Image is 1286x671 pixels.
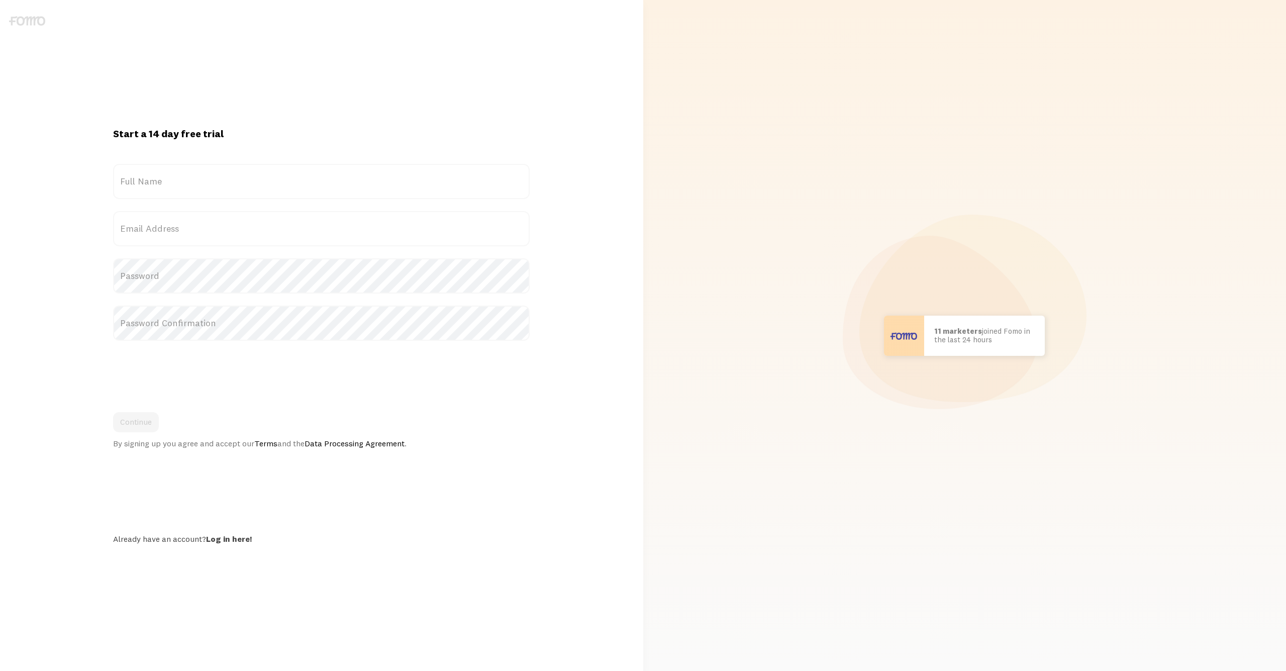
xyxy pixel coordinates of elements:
h1: Start a 14 day free trial [113,127,530,140]
a: Data Processing Agreement [305,438,405,448]
img: User avatar [884,316,924,356]
div: By signing up you agree and accept our and the . [113,438,530,448]
a: Log in here! [206,534,252,544]
iframe: reCAPTCHA [113,353,266,392]
label: Full Name [113,164,530,199]
label: Email Address [113,211,530,246]
img: fomo-logo-gray-b99e0e8ada9f9040e2984d0d95b3b12da0074ffd48d1e5cb62ac37fc77b0b268.svg [9,16,45,26]
b: 11 marketers [934,326,982,336]
div: Already have an account? [113,534,530,544]
a: Terms [254,438,277,448]
label: Password Confirmation [113,306,530,341]
p: joined Fomo in the last 24 hours [934,327,1035,344]
label: Password [113,258,530,294]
